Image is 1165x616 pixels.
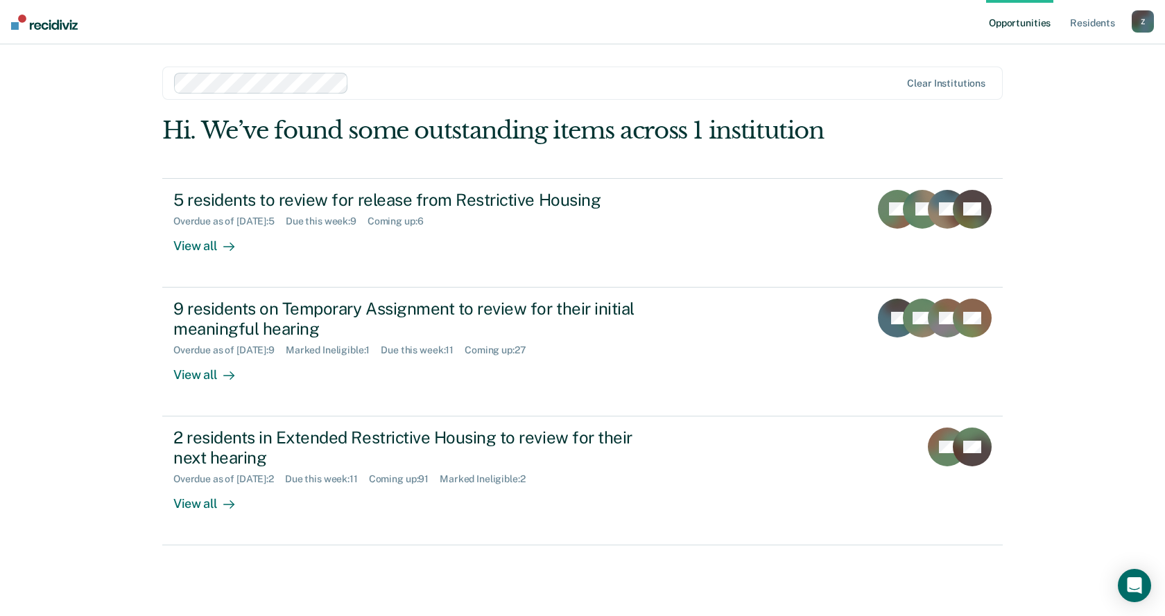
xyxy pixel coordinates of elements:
[173,299,660,339] div: 9 residents on Temporary Assignment to review for their initial meaningful hearing
[907,78,985,89] div: Clear institutions
[162,288,1003,416] a: 9 residents on Temporary Assignment to review for their initial meaningful hearingOverdue as of [...
[173,484,251,511] div: View all
[381,344,465,356] div: Due this week : 11
[173,473,285,485] div: Overdue as of [DATE] : 2
[173,344,286,356] div: Overdue as of [DATE] : 9
[1132,10,1154,33] button: Z
[1118,569,1151,602] div: Open Intercom Messenger
[369,473,440,485] div: Coming up : 91
[368,215,435,227] div: Coming up : 6
[162,416,1003,545] a: 2 residents in Extended Restrictive Housing to review for their next hearingOverdue as of [DATE]:...
[285,473,369,485] div: Due this week : 11
[286,215,368,227] div: Due this week : 9
[173,190,660,210] div: 5 residents to review for release from Restrictive Housing
[173,227,251,254] div: View all
[162,116,835,145] div: Hi. We’ve found some outstanding items across 1 institution
[440,473,536,485] div: Marked Ineligible : 2
[173,355,251,382] div: View all
[162,178,1003,288] a: 5 residents to review for release from Restrictive HousingOverdue as of [DATE]:5Due this week:9Co...
[465,344,537,356] div: Coming up : 27
[11,15,78,30] img: Recidiviz
[286,344,381,356] div: Marked Ineligible : 1
[173,215,286,227] div: Overdue as of [DATE] : 5
[173,428,660,468] div: 2 residents in Extended Restrictive Housing to review for their next hearing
